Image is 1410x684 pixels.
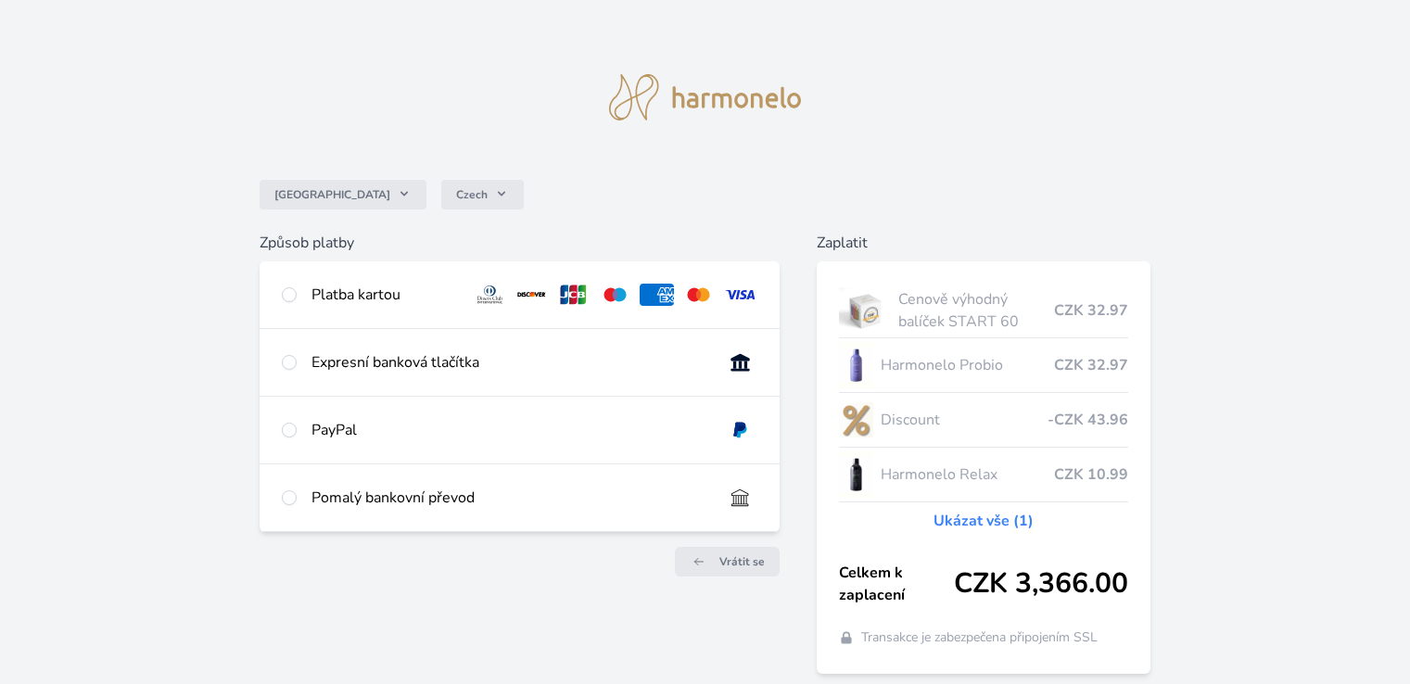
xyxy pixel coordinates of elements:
[723,284,757,306] img: visa.svg
[934,510,1034,532] a: Ukázat vše (1)
[881,409,1047,431] span: Discount
[274,187,390,202] span: [GEOGRAPHIC_DATA]
[311,284,458,306] div: Platba kartou
[898,288,1053,333] span: Cenově výhodný balíček START 60
[954,567,1128,601] span: CZK 3,366.00
[260,180,426,209] button: [GEOGRAPHIC_DATA]
[1054,299,1128,322] span: CZK 32.97
[598,284,632,306] img: maestro.svg
[1054,354,1128,376] span: CZK 32.97
[681,284,716,306] img: mc.svg
[839,562,954,606] span: Celkem k zaplacení
[311,351,707,374] div: Expresní banková tlačítka
[723,419,757,441] img: paypal.svg
[861,628,1098,647] span: Transakce je zabezpečena připojením SSL
[640,284,674,306] img: amex.svg
[881,354,1053,376] span: Harmonelo Probio
[556,284,591,306] img: jcb.svg
[473,284,507,306] img: diners.svg
[723,487,757,509] img: bankTransfer_IBAN.svg
[839,397,874,443] img: discount-lo.png
[609,74,802,120] img: logo.svg
[881,463,1053,486] span: Harmonelo Relax
[1054,463,1128,486] span: CZK 10.99
[311,419,707,441] div: PayPal
[1048,409,1128,431] span: -CZK 43.96
[839,287,892,334] img: start.jpg
[719,554,765,569] span: Vrátit se
[456,187,488,202] span: Czech
[260,232,779,254] h6: Způsob platby
[839,342,874,388] img: CLEAN_PROBIO_se_stinem_x-lo.jpg
[723,351,757,374] img: onlineBanking_CZ.svg
[675,547,780,576] a: Vrátit se
[839,451,874,498] img: CLEAN_RELAX_se_stinem_x-lo.jpg
[514,284,549,306] img: discover.svg
[441,180,524,209] button: Czech
[817,232,1150,254] h6: Zaplatit
[311,487,707,509] div: Pomalý bankovní převod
